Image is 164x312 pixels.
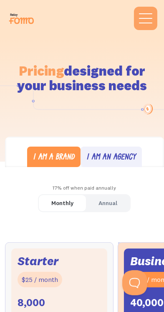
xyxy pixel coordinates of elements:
div: I am a brand [33,152,75,164]
div: 40,000 [130,296,164,310]
h1: designed for your business needs [8,63,156,93]
div: I am an agency [86,152,136,164]
div: 17% off when paid annually [5,182,164,194]
div: Starter [18,255,58,268]
div: Annual [98,197,117,209]
div: 8,000 [18,296,45,310]
span: Pricing [19,63,64,79]
div: Monthly [51,197,73,209]
div: menu [134,7,157,30]
iframe: Toggle Customer Support [122,270,147,295]
div: $25 / month [18,272,62,287]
